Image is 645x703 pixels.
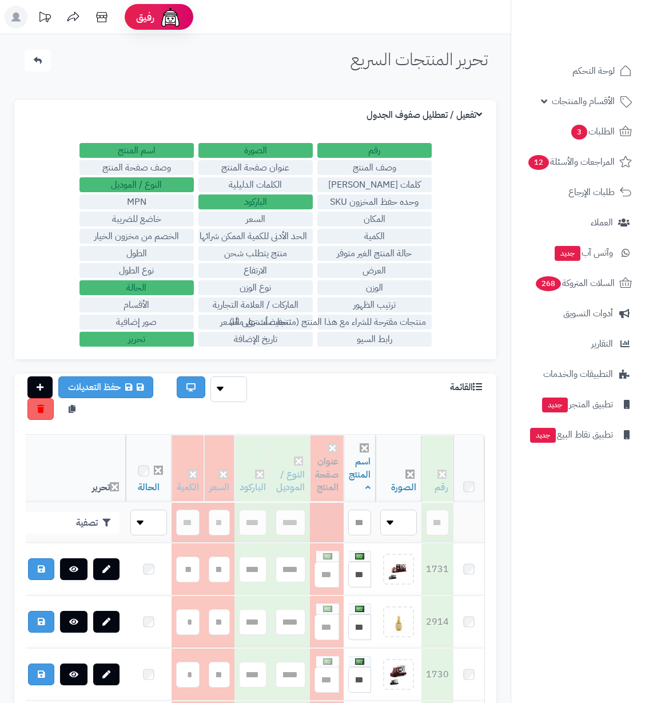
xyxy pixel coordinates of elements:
[79,263,194,278] label: نوع الطول
[28,664,54,685] a: حفظ
[209,480,229,494] a: السعر
[317,263,432,278] label: العرض
[421,596,453,648] td: 2914
[240,480,266,494] a: الباركود
[136,10,154,24] span: رفيق
[198,315,313,329] label: تخفيضات على السعر
[79,332,194,347] label: تحرير
[198,332,313,347] label: تاريخ الإضافة
[79,212,194,227] label: خاضع للضريبة
[555,246,580,261] span: جديد
[317,177,432,192] label: كلمات [PERSON_NAME]
[518,360,638,388] a: التطبيقات والخدمات
[159,6,182,29] img: ai-face.png
[60,664,87,685] a: استعراض
[27,398,54,420] a: حذف
[154,466,163,475] i: إخفاء الخانة
[93,664,120,685] a: تحرير
[25,50,51,72] a: الغاء
[570,124,615,140] span: الطلبات
[60,611,87,633] a: استعراض
[317,194,432,209] label: وحده حفظ المخزون SKU
[437,470,447,479] i: إخفاء الخانة
[27,376,53,398] a: اضافة منتج جديد
[276,468,305,495] a: النوع / الموديل
[198,246,313,261] label: منتج يتطلب شحن
[79,194,194,209] label: MPN
[30,6,59,31] a: تحديثات المنصة
[355,606,364,612] img: العربية
[317,229,432,244] label: الكمية
[530,428,556,443] span: جديد
[518,209,638,236] a: العملاء
[435,480,448,494] a: رقم
[198,229,313,244] label: الحد الأدنى للكمية الممكن شرائها
[518,391,638,418] a: تطبيق المتجرجديد
[554,245,613,261] span: وآتس آب
[198,177,313,192] label: الكلمات الدليلية
[591,336,613,352] span: التقارير
[323,606,332,612] img: العربية
[79,177,194,192] label: النوع / الموديل
[518,300,638,327] a: أدوات التسويق
[218,470,228,479] i: إخفاء الخانة
[93,558,120,580] a: تحرير
[317,143,432,158] label: رقم
[518,330,638,358] a: التقارير
[58,376,153,398] a: حفظ الكل
[79,246,194,261] label: الطول
[93,611,120,633] a: تحرير
[450,382,485,393] h3: القائمة
[542,398,568,412] span: جديد
[421,543,453,595] td: 1731
[317,246,432,261] label: حالة المنتج الغير متوفر
[198,194,313,209] label: الباركود
[421,649,453,701] td: 1730
[255,470,264,479] i: إخفاء الخانة
[518,118,638,145] a: الطلبات3
[22,435,126,502] th: تحرير
[355,553,364,559] img: العربية
[198,143,313,158] label: الصورة
[198,280,313,295] label: نوع الوزن
[310,435,344,502] th: عنوان صفحة المنتج
[28,558,54,580] a: حفظ
[79,143,194,158] label: اسم المنتج
[405,470,415,479] i: إخفاء الخانة
[79,229,194,244] label: الخصم من مخزون الخيار
[177,376,205,398] a: عرض الشاشة
[552,93,615,109] span: الأقسام والمنتجات
[133,463,154,478] label: تحديد الكل - إلغاء التحديد
[79,315,194,329] label: صور إضافية
[571,125,587,140] span: 3
[541,396,613,412] span: تطبيق المتجر
[317,212,432,227] label: المكان
[79,297,194,312] label: الأقسام
[563,305,613,321] span: أدوات التسويق
[529,427,613,443] span: تطبيق نقاط البيع
[25,512,120,534] button: تصفية
[323,658,332,665] img: العربية
[188,470,197,479] i: إخفاء الخانة
[567,31,634,55] img: logo-2.png
[79,160,194,175] label: وصف صفحة المنتج
[328,443,337,452] i: إخفاء الخانة
[527,154,615,170] span: المراجعات والأسئلة
[349,455,371,495] a: اسم المنتج
[317,315,432,329] label: منتجات مقترحة للشراء مع هذا المنتج (منتجات تُشترى معًا)
[198,297,313,312] label: الماركات / العلامة التجارية
[294,456,303,466] i: إخفاء الخانة
[60,558,87,580] a: استعراض
[360,443,369,452] i: إخفاء الخانة
[518,148,638,176] a: المراجعات والأسئلة12
[572,63,615,79] span: لوحة التحكم
[28,611,54,633] a: حفظ
[351,50,488,69] h1: تحرير المنتجات السريع
[367,110,485,121] h3: تفعيل / تعطليل صفوف الجدول
[198,160,313,175] label: عنوان صفحة المنتج
[591,215,613,231] span: العملاء
[138,480,160,494] a: الحالة
[177,480,199,494] a: الكمية
[518,239,638,267] a: وآتس آبجديد
[323,553,332,559] img: العربية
